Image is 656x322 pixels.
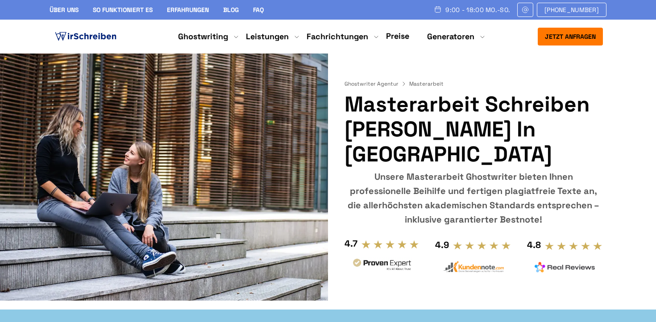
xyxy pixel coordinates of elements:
a: So funktioniert es [93,6,153,14]
a: Preise [386,31,409,41]
img: stars [544,241,603,251]
img: realreviews [535,262,595,272]
a: Leistungen [246,31,289,42]
a: Blog [223,6,239,14]
span: [PHONE_NUMBER] [544,6,599,13]
button: Jetzt anfragen [538,28,603,45]
a: [PHONE_NUMBER] [537,3,606,17]
span: Masterarbeit [409,80,444,87]
a: Ghostwriting [178,31,228,42]
a: FAQ [253,6,264,14]
div: Unsere Masterarbeit Ghostwriter bieten Ihnen professionelle Beihilfe und fertigen plagiatfreie Te... [345,169,603,227]
a: Erfahrungen [167,6,209,14]
img: logo ghostwriter-österreich [53,30,118,43]
span: 9:00 - 18:00 Mo.-So. [445,6,510,13]
img: Schedule [434,6,442,13]
div: 4.7 [345,236,357,251]
a: Fachrichtungen [307,31,368,42]
img: Email [521,6,529,13]
img: provenexpert [352,257,412,274]
img: stars [453,241,511,251]
div: 4.9 [435,238,449,252]
div: 4.8 [527,238,541,252]
h1: Masterarbeit Schreiben [PERSON_NAME] in [GEOGRAPHIC_DATA] [345,92,603,167]
a: Ghostwriter Agentur [345,80,407,87]
a: Generatoren [427,31,474,42]
img: kundennote [443,261,504,273]
img: stars [361,239,419,249]
a: Über uns [50,6,79,14]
